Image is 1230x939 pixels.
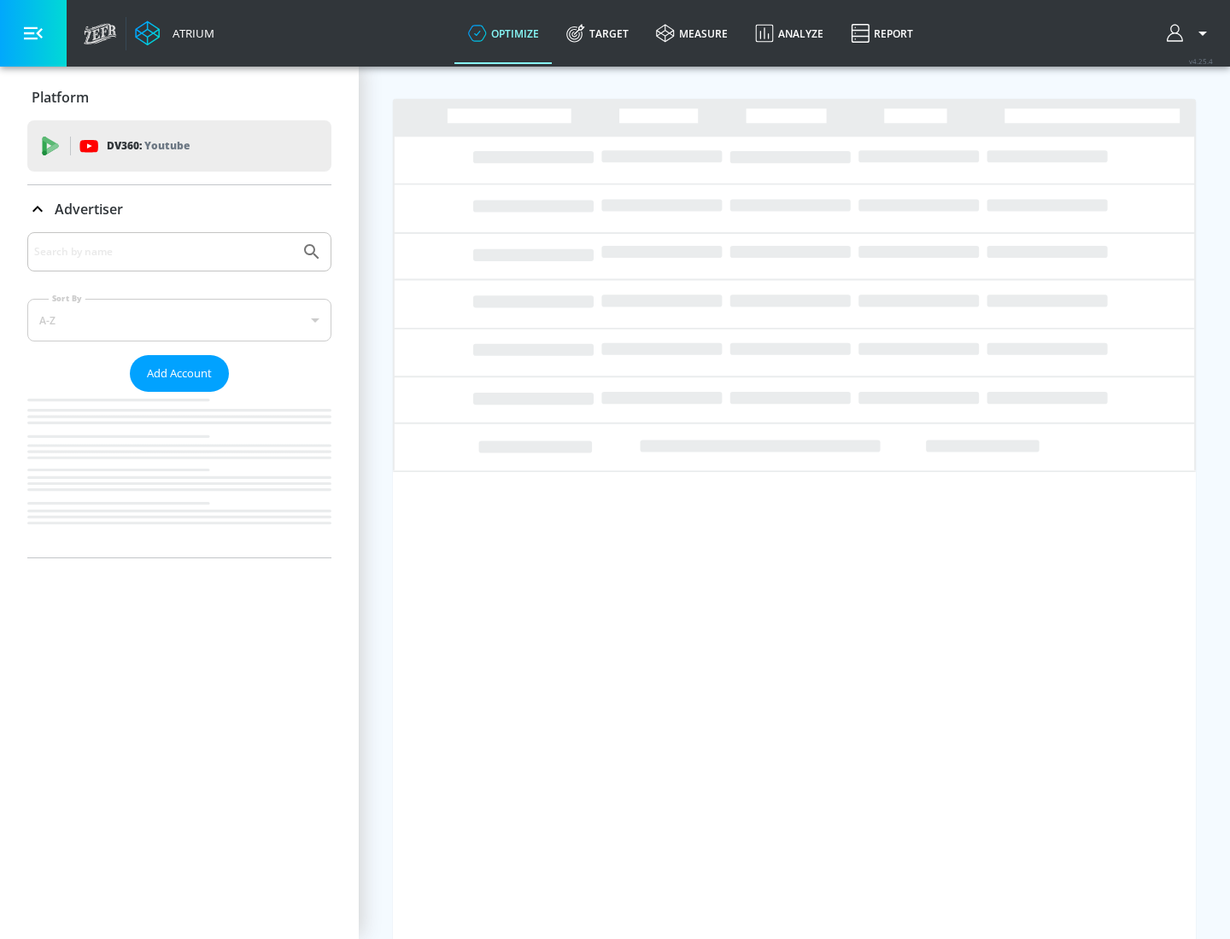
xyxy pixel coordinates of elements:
input: Search by name [34,241,293,263]
p: Advertiser [55,200,123,219]
button: Add Account [130,355,229,392]
div: Advertiser [27,232,331,557]
div: Platform [27,73,331,121]
a: measure [642,3,741,64]
div: DV360: Youtube [27,120,331,172]
a: Report [837,3,927,64]
label: Sort By [49,293,85,304]
a: Atrium [135,20,214,46]
p: DV360: [107,137,190,155]
a: Target [553,3,642,64]
div: Advertiser [27,185,331,233]
span: Add Account [147,364,212,383]
div: A-Z [27,299,331,341]
span: v 4.25.4 [1189,56,1213,66]
p: Platform [32,88,89,107]
a: Analyze [741,3,837,64]
a: optimize [454,3,553,64]
p: Youtube [144,137,190,155]
div: Atrium [166,26,214,41]
nav: list of Advertiser [27,392,331,557]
